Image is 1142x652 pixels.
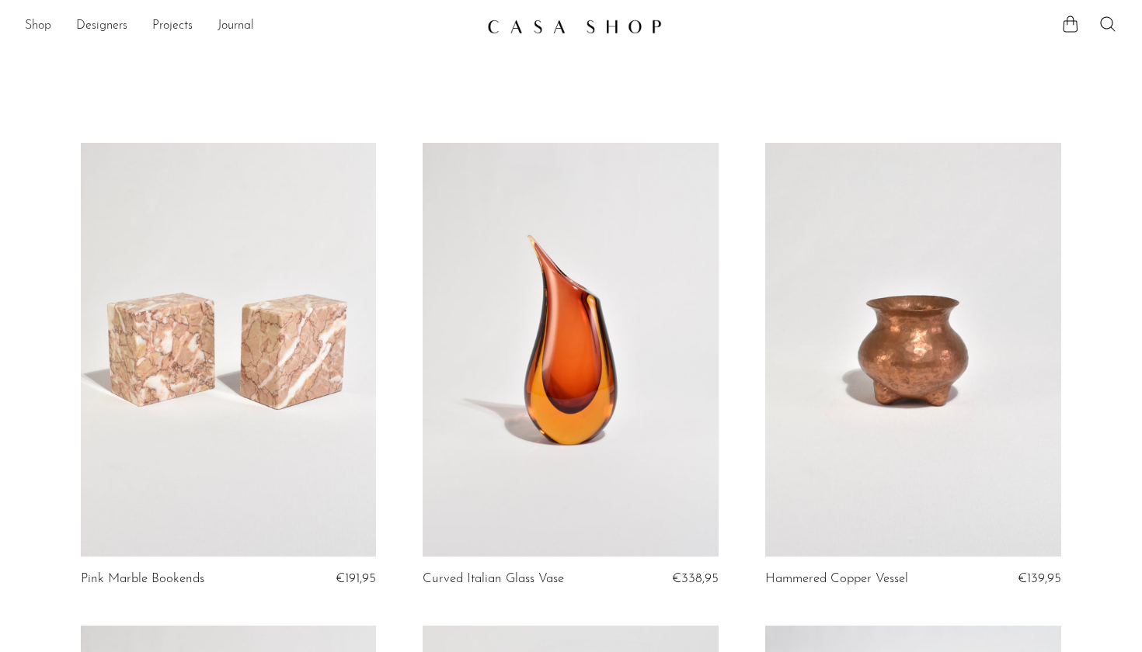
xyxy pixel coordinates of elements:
ul: NEW HEADER MENU [25,13,475,40]
span: €191,95 [336,572,376,585]
a: Designers [76,16,127,36]
nav: Desktop navigation [25,13,475,40]
span: €338,95 [672,572,719,585]
a: Hammered Copper Vessel [765,572,908,586]
span: €139,95 [1018,572,1061,585]
a: Curved Italian Glass Vase [423,572,564,586]
a: Projects [152,16,193,36]
a: Pink Marble Bookends [81,572,204,586]
a: Journal [218,16,254,36]
a: Shop [25,16,51,36]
